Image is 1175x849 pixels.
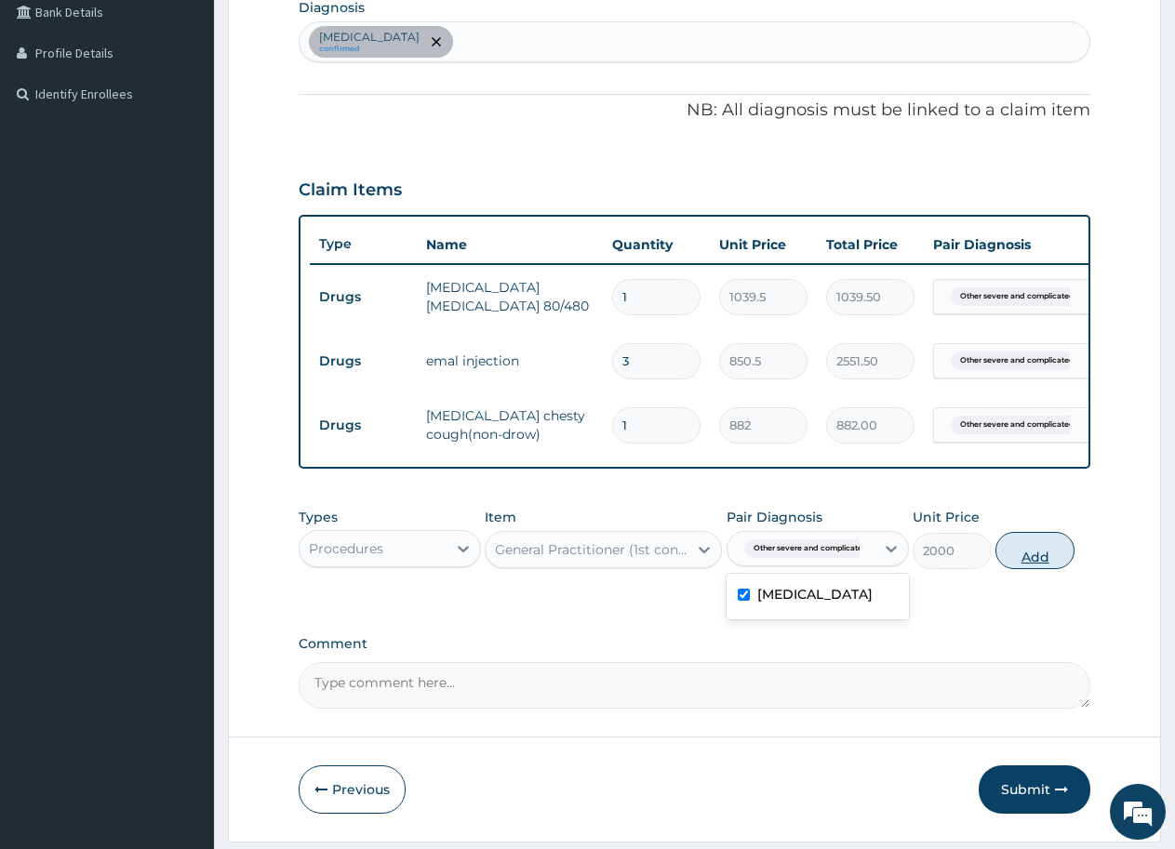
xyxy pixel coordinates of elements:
button: Previous [299,765,406,814]
span: We're online! [108,234,257,422]
label: Comment [299,636,1090,652]
th: Quantity [603,226,710,263]
p: NB: All diagnosis must be linked to a claim item [299,99,1090,123]
div: Procedures [309,539,383,558]
img: d_794563401_company_1708531726252_794563401 [34,93,75,139]
th: Total Price [817,226,924,263]
label: Pair Diagnosis [727,508,822,526]
div: General Practitioner (1st consultation) [495,540,689,559]
span: Other severe and complicated P... [951,352,1097,370]
div: Chat with us now [97,104,313,128]
button: Submit [979,765,1090,814]
p: [MEDICAL_DATA] [319,30,420,45]
td: [MEDICAL_DATA] chesty cough(non-drow) [417,397,603,453]
td: Drugs [310,344,417,378]
td: Drugs [310,408,417,443]
button: Add [995,532,1075,569]
h3: Claim Items [299,180,402,201]
span: Other severe and complicated P... [744,539,890,558]
label: Unit Price [913,508,980,526]
th: Name [417,226,603,263]
span: Other severe and complicated P... [951,416,1097,434]
td: [MEDICAL_DATA] [MEDICAL_DATA] 80/480 [417,269,603,325]
label: Item [485,508,516,526]
td: emal injection [417,342,603,379]
textarea: Type your message and hit 'Enter' [9,508,354,573]
label: [MEDICAL_DATA] [757,585,873,604]
label: Types [299,510,338,525]
span: remove selection option [428,33,445,50]
th: Pair Diagnosis [924,226,1128,263]
span: Other severe and complicated P... [951,287,1097,306]
th: Type [310,227,417,261]
div: Minimize live chat window [305,9,350,54]
th: Unit Price [710,226,817,263]
small: confirmed [319,45,420,54]
td: Drugs [310,280,417,314]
